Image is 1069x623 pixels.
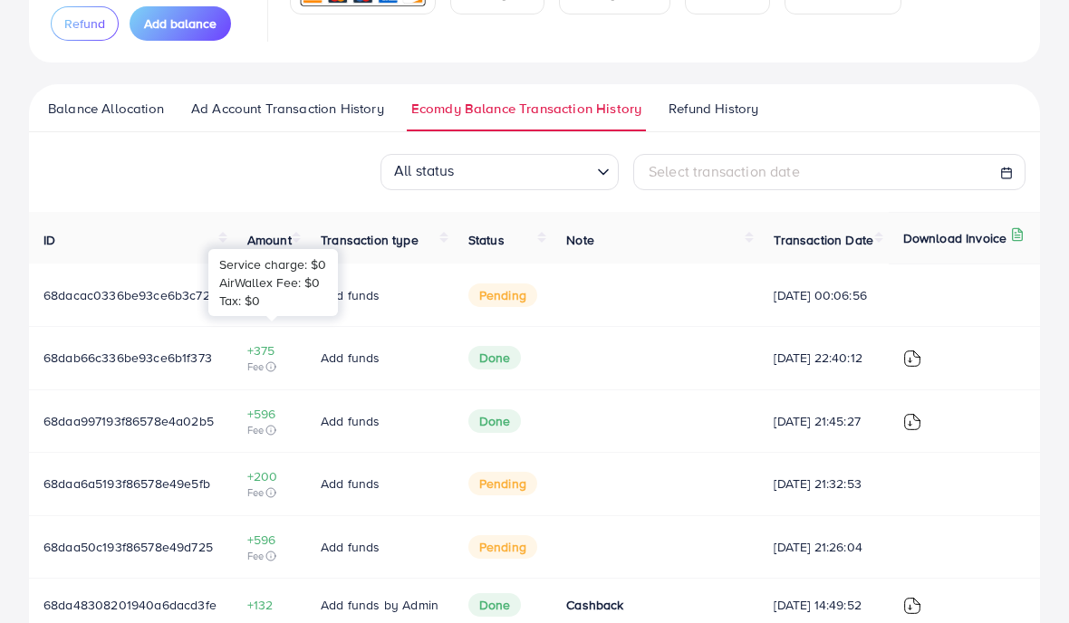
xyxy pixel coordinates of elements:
[321,474,380,493] span: Add funds
[774,349,873,367] span: [DATE] 22:40:12
[390,156,458,186] span: All status
[468,535,537,559] span: pending
[247,359,292,374] span: Fee
[774,286,873,304] span: [DATE] 00:06:56
[903,413,921,431] img: ic-download-invoice.1f3c1b55.svg
[247,596,292,614] span: +132
[219,255,326,311] div: Service charge: $0 AirWallex Fee: $0 Tax: $0
[247,485,292,500] span: Fee
[43,349,212,367] span: 68dab66c336be93ce6b1f373
[43,596,217,614] span: 68da48308201940a6dacd3fe
[774,474,873,493] span: [DATE] 21:32:53
[321,412,380,430] span: Add funds
[774,231,873,249] span: Transaction Date
[247,405,292,423] span: +596
[468,283,537,307] span: pending
[566,596,623,614] span: Cashback
[247,341,292,359] span: +375
[380,154,619,190] div: Search for option
[247,231,292,249] span: Amount
[321,349,380,367] span: Add funds
[321,231,419,249] span: Transaction type
[48,99,164,119] span: Balance Allocation
[64,14,105,33] span: Refund
[468,409,522,433] span: Done
[774,412,873,430] span: [DATE] 21:45:27
[774,596,873,614] span: [DATE] 14:49:52
[460,157,590,186] input: Search for option
[130,6,231,41] button: Add balance
[51,6,119,41] button: Refund
[191,99,384,119] span: Ad Account Transaction History
[43,231,55,249] span: ID
[247,423,292,437] span: Fee
[774,538,873,556] span: [DATE] 21:26:04
[247,531,292,549] span: +596
[468,346,522,369] span: Done
[43,412,214,430] span: 68daa997193f86578e4a02b5
[468,231,505,249] span: Status
[992,542,1055,609] iframe: Chat
[903,227,1007,249] p: Download Invoice
[247,549,292,563] span: Fee
[321,286,380,304] span: Add funds
[903,350,921,368] img: ic-download-invoice.1f3c1b55.svg
[144,14,217,33] span: Add balance
[247,467,292,485] span: +200
[468,593,522,617] span: Done
[321,538,380,556] span: Add funds
[411,99,641,119] span: Ecomdy Balance Transaction History
[669,99,758,119] span: Refund History
[43,286,217,304] span: 68dacac0336be93ce6b3c72e
[649,161,800,181] span: Select transaction date
[43,538,213,556] span: 68daa50c193f86578e49d725
[903,597,921,615] img: ic-download-invoice.1f3c1b55.svg
[468,472,537,495] span: pending
[566,231,594,249] span: Note
[321,596,438,614] span: Add funds by Admin
[43,474,210,493] span: 68daa6a5193f86578e49e5fb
